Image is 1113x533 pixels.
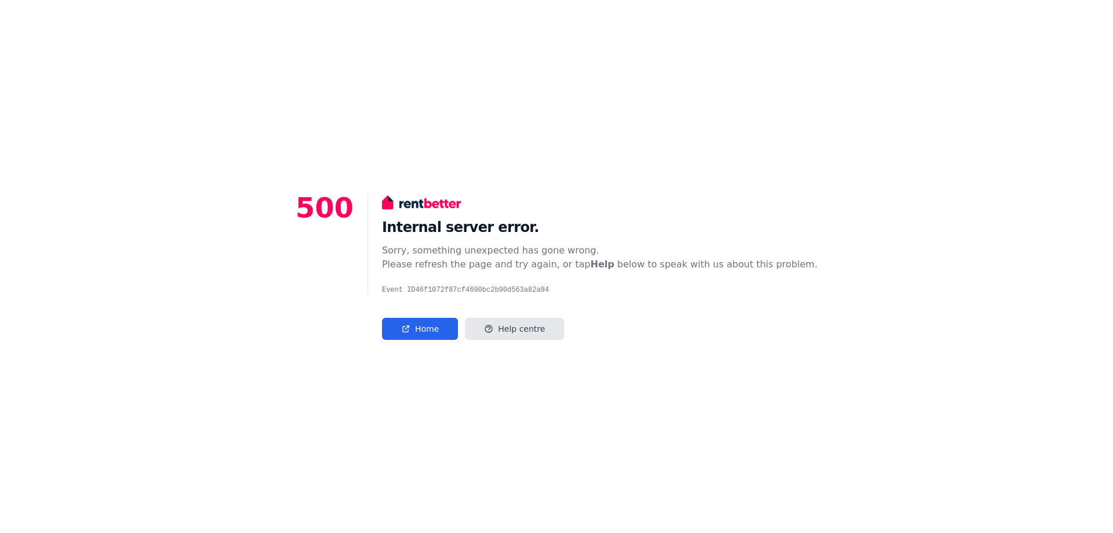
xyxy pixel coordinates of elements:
pre: Event ID 46f1072f87cf4600bc2b90d563a82a94 [382,285,817,295]
strong: Help [591,259,614,270]
h1: Internal server error. [382,218,817,237]
p: Sorry, something unexpected has gone wrong. [382,244,817,258]
a: Home [382,318,458,340]
a: Help centre [465,318,564,340]
img: RentBetter logo [382,194,461,211]
p: Please refresh the page and try again, or tap below to speak with us about this problem. [382,258,817,271]
p: 500 [296,194,354,340]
